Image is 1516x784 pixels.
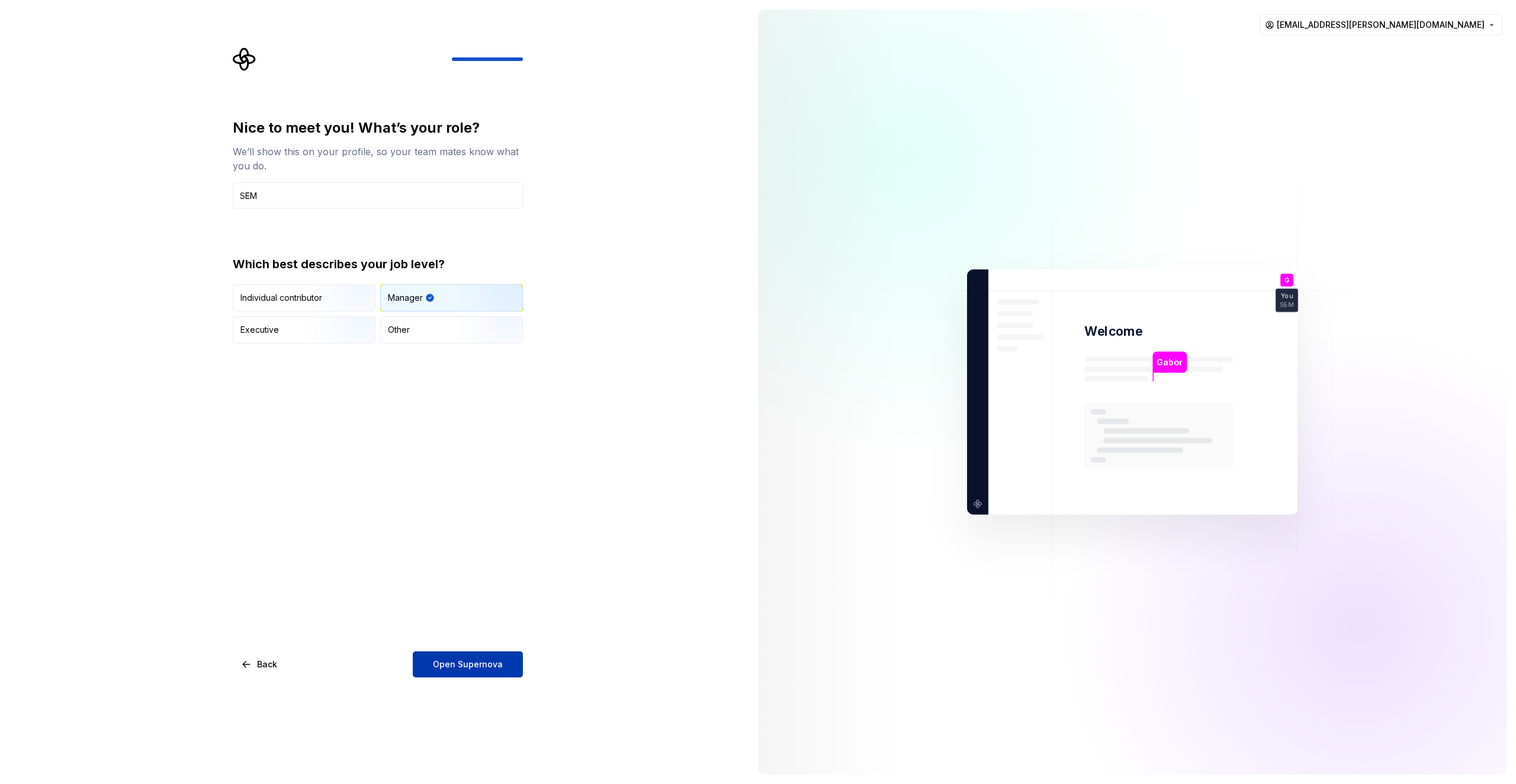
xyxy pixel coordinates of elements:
[233,118,523,137] div: Nice to meet you! What’s your role?
[433,658,503,670] span: Open Supernova
[257,658,277,670] span: Back
[388,324,410,336] div: Other
[233,182,523,208] input: Job title
[1084,323,1142,340] p: Welcome
[388,292,423,304] div: Manager
[1260,14,1502,36] button: [EMAIL_ADDRESS][PERSON_NAME][DOMAIN_NAME]
[240,292,322,304] div: Individual contributor
[240,324,279,336] div: Executive
[1284,277,1289,284] p: G
[233,47,256,71] svg: Supernova Logo
[413,651,523,677] button: Open Supernova
[233,144,523,173] div: We’ll show this on your profile, so your team mates know what you do.
[233,651,287,677] button: Back
[1277,19,1485,31] span: [EMAIL_ADDRESS][PERSON_NAME][DOMAIN_NAME]
[1157,356,1183,369] p: Gabor
[1280,301,1293,308] p: SEM
[1281,293,1293,300] p: You
[233,256,523,272] div: Which best describes your job level?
